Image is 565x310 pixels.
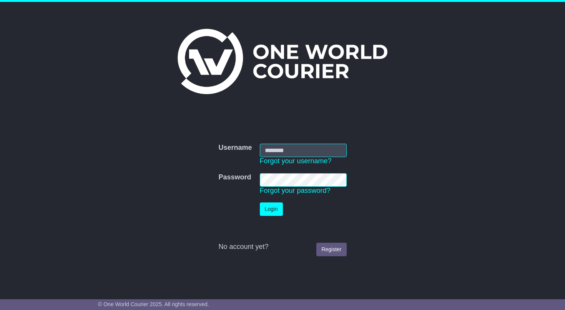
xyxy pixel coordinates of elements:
[218,144,252,152] label: Username
[218,173,251,182] label: Password
[178,29,387,94] img: One World
[260,202,283,216] button: Login
[218,243,346,251] div: No account yet?
[316,243,346,256] a: Register
[260,157,332,165] a: Forgot your username?
[98,301,209,307] span: © One World Courier 2025. All rights reserved.
[260,187,331,194] a: Forgot your password?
